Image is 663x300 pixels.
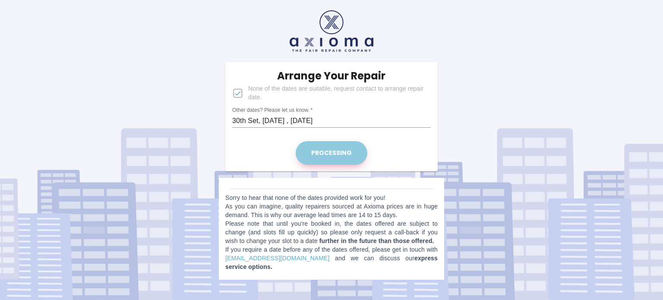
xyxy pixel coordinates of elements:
b: express service options. [225,255,438,270]
p: Sorry to hear that none of the dates provided work for you! As you can imagine, quality repairers... [225,193,438,271]
img: axioma [290,10,373,52]
span: None of the dates are suitable, request contact to arrange repair date. [248,85,424,102]
h5: Arrange Your Repair [277,69,385,83]
b: further in the future than those offered. [319,237,434,244]
label: Other dates? Please let us know. [232,107,313,114]
a: [EMAIL_ADDRESS][DOMAIN_NAME] [225,255,329,262]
